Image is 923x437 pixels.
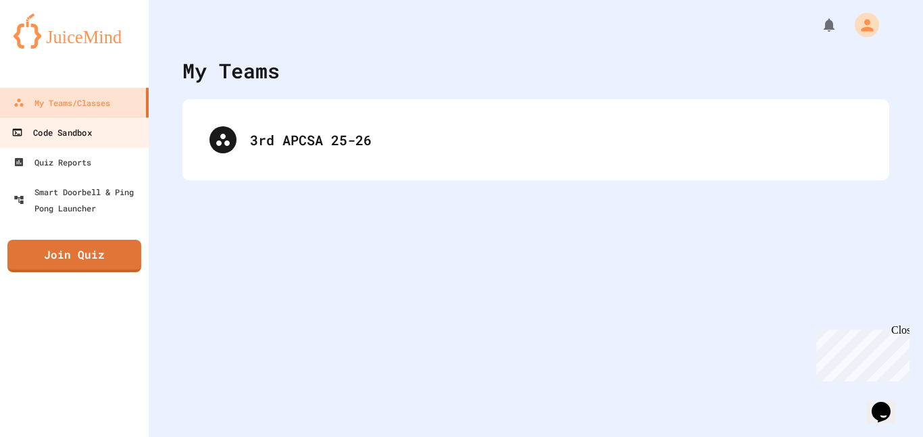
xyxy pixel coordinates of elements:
div: Code Sandbox [11,124,91,141]
div: Smart Doorbell & Ping Pong Launcher [14,184,143,216]
div: 3rd APCSA 25-26 [196,113,876,167]
div: Chat with us now!Close [5,5,93,86]
div: 3rd APCSA 25-26 [250,130,862,150]
div: My Account [841,9,882,41]
img: logo-orange.svg [14,14,135,49]
iframe: chat widget [866,383,909,423]
div: My Teams/Classes [14,95,110,111]
div: My Teams [182,55,280,86]
div: My Notifications [796,14,841,36]
div: Quiz Reports [14,154,91,170]
a: Join Quiz [7,240,141,272]
iframe: chat widget [811,324,909,382]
